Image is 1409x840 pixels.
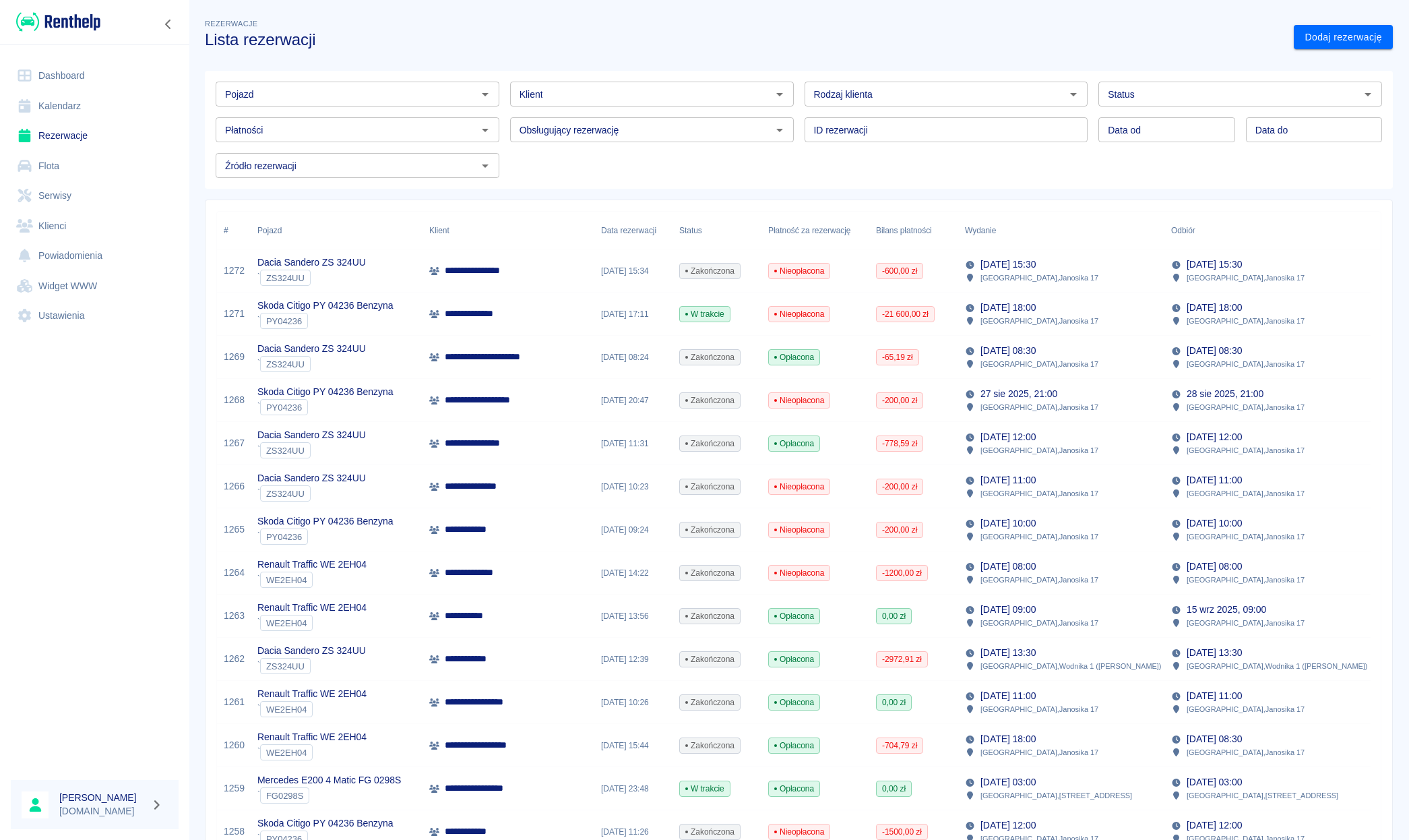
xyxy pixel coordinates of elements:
span: Nieopłacona [769,567,829,579]
div: [DATE] 23:48 [594,767,672,810]
div: [DATE] 13:56 [594,595,672,638]
button: Otwórz [770,121,789,140]
a: 1271 [224,307,245,321]
p: 15 wrz 2025, 09:00 [1187,603,1266,617]
p: 27 sie 2025, 21:00 [980,387,1057,401]
span: -200,00 zł [877,481,922,493]
a: Flota [11,151,179,181]
p: [DATE] 12:00 [980,818,1036,833]
span: 0,00 zł [877,696,911,709]
p: Dacia Sandero ZS 324UU [257,644,366,658]
p: [DATE] 18:00 [980,301,1036,315]
span: Zakończona [680,610,740,622]
a: 1263 [224,609,245,623]
img: Renthelp logo [16,11,100,33]
span: 0,00 zł [877,610,911,622]
div: [DATE] 15:34 [594,249,672,293]
span: ZS324UU [261,359,310,369]
h6: [PERSON_NAME] [59,791,146,804]
p: [DATE] 10:00 [1187,516,1242,531]
p: 28 sie 2025, 21:00 [1187,387,1263,401]
div: ` [257,658,366,674]
p: [DATE] 13:30 [1187,646,1242,660]
div: Odbiór [1164,212,1371,249]
p: [DATE] 11:00 [980,689,1036,703]
span: WE2EH04 [261,748,312,758]
p: Renault Traffic WE 2EH04 [257,687,367,701]
p: [DATE] 12:00 [1187,430,1242,444]
div: ` [257,529,393,545]
span: -65,19 zł [877,351,918,363]
div: [DATE] 11:31 [594,422,672,465]
span: Opłacona [769,351,819,363]
input: DD.MM.YYYY [1098,117,1234,142]
div: Status [679,212,702,249]
p: [GEOGRAPHIC_DATA] , Janosika 17 [980,401,1098,413]
p: Dacia Sandero ZS 324UU [257,342,366,356]
span: W trakcie [680,308,730,320]
p: [GEOGRAPHIC_DATA] , Janosika 17 [980,487,1098,500]
p: [GEOGRAPHIC_DATA] , Janosika 17 [980,358,1098,370]
p: Skoda Citigo PY 04236 Benzyna [257,385,393,399]
a: 1261 [224,695,245,709]
p: Mercedes E200 4 Matic FG 0298S [257,773,401,787]
a: 1259 [224,781,245,796]
span: Opłacona [769,438,819,450]
p: [DATE] 09:00 [980,603,1036,617]
span: Zakończona [680,696,740,709]
p: Skoda Citigo PY 04236 Benzyna [257,816,393,831]
p: [DATE] 08:00 [1187,560,1242,574]
a: 1264 [224,566,245,580]
button: Otwórz [476,121,495,140]
button: Otwórz [770,85,789,104]
p: [DATE] 18:00 [1187,301,1242,315]
span: Zakończona [680,351,740,363]
a: Serwisy [11,181,179,211]
div: Data rezerwacji [594,212,672,249]
a: Kalendarz [11,91,179,121]
span: -1200,00 zł [877,567,927,579]
div: Klient [429,212,449,249]
p: [DATE] 18:00 [980,732,1036,746]
span: PY04236 [261,316,307,326]
div: Pojazd [257,212,282,249]
div: ` [257,744,367,760]
p: [GEOGRAPHIC_DATA] , Janosika 17 [1187,617,1305,629]
span: Zakończona [680,524,740,536]
p: [DATE] 15:30 [980,258,1036,272]
div: Bilans płatności [869,212,958,249]
p: [GEOGRAPHIC_DATA] , Janosika 17 [980,315,1098,327]
span: Opłacona [769,653,819,665]
button: Zwiń nawigację [158,16,179,33]
p: [DATE] 08:30 [1187,732,1242,746]
span: Opłacona [769,610,819,622]
div: ` [257,442,366,458]
p: [GEOGRAPHIC_DATA] , Janosika 17 [1187,746,1305,758]
a: 1266 [224,479,245,493]
span: PY04236 [261,402,307,413]
span: Opłacona [769,783,819,795]
span: -2972,91 zł [877,653,927,665]
span: Zakończona [680,265,740,277]
div: ` [257,787,401,804]
p: [GEOGRAPHIC_DATA] , Janosika 17 [1187,574,1305,586]
a: Rezerwacje [11,121,179,151]
p: [GEOGRAPHIC_DATA] , Janosika 17 [1187,358,1305,370]
div: # [224,212,228,249]
p: Renault Traffic WE 2EH04 [257,601,367,615]
span: Nieopłacona [769,524,829,536]
p: [GEOGRAPHIC_DATA] , [STREET_ADDRESS] [1187,789,1338,802]
p: Renault Traffic WE 2EH04 [257,730,367,744]
span: FG0298S [261,791,309,801]
a: Ustawienia [11,301,179,331]
span: WE2EH04 [261,704,312,715]
button: Otwórz [1064,85,1083,104]
div: [DATE] 08:24 [594,336,672,379]
span: -1500,00 zł [877,826,927,838]
span: 0,00 zł [877,783,911,795]
a: 1262 [224,652,245,666]
p: [DATE] 12:00 [980,430,1036,444]
span: Zakończona [680,740,740,752]
span: -21 600,00 zł [877,308,934,320]
p: [GEOGRAPHIC_DATA] , Janosika 17 [980,272,1098,284]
